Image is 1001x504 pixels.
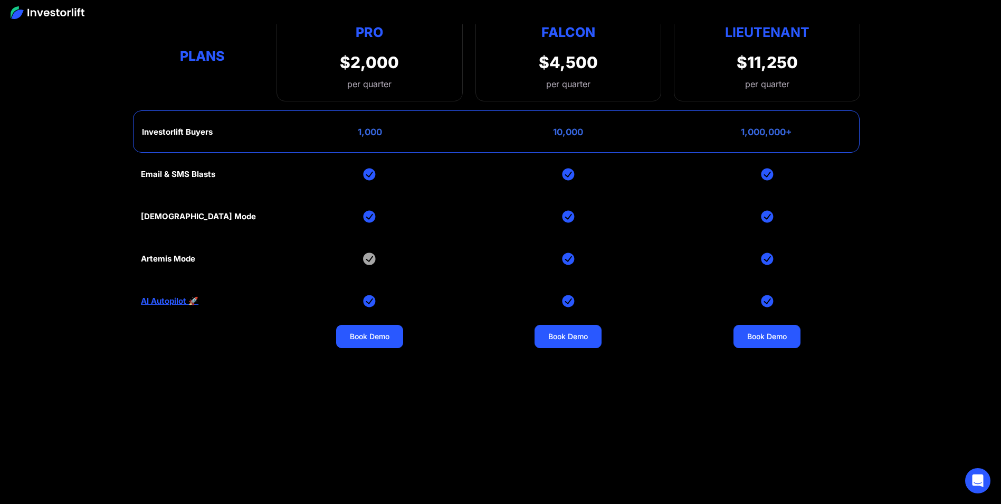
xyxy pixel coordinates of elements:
[741,127,792,137] div: 1,000,000+
[358,127,382,137] div: 1,000
[340,22,399,42] div: Pro
[535,325,602,348] a: Book Demo
[745,78,789,90] div: per quarter
[539,53,598,72] div: $4,500
[733,325,800,348] a: Book Demo
[141,170,215,179] div: Email & SMS Blasts
[725,24,809,40] strong: Lieutenant
[340,53,399,72] div: $2,000
[141,46,264,67] div: Plans
[142,127,213,137] div: Investorlift Buyers
[965,468,990,493] div: Open Intercom Messenger
[141,212,256,221] div: [DEMOGRAPHIC_DATA] Mode
[340,78,399,90] div: per quarter
[546,78,590,90] div: per quarter
[737,53,798,72] div: $11,250
[141,296,198,306] a: AI Autopilot 🚀
[141,254,195,264] div: Artemis Mode
[541,22,595,42] div: Falcon
[336,325,403,348] a: Book Demo
[553,127,583,137] div: 10,000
